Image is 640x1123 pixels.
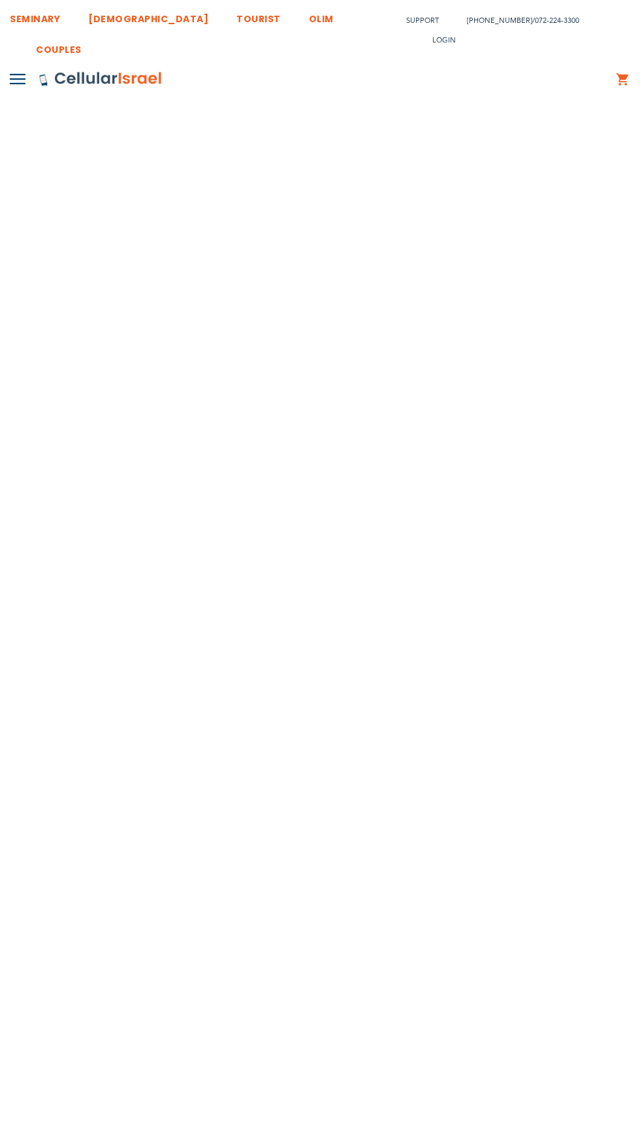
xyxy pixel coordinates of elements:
a: TOURIST [236,3,281,27]
li: / [454,11,579,30]
img: Toggle Menu [10,74,25,84]
span: Login [432,35,456,45]
a: Support [406,16,439,25]
a: [PHONE_NUMBER] [467,16,532,25]
a: 072-224-3300 [535,16,579,25]
a: OLIM [309,3,334,27]
img: Cellular Israel Logo [39,71,163,87]
a: COUPLES [36,34,82,58]
a: SEMINARY [10,3,60,27]
a: [DEMOGRAPHIC_DATA] [88,3,208,27]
